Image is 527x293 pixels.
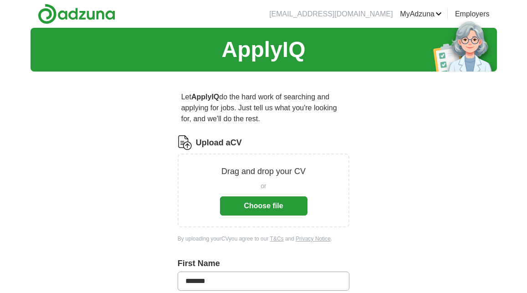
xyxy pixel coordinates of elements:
h1: ApplyIQ [221,33,305,66]
p: Let do the hard work of searching and applying for jobs. Just tell us what you're looking for, an... [178,88,350,128]
p: Drag and drop your CV [221,165,306,178]
div: By uploading your CV you agree to our and . [178,235,350,243]
label: Upload a CV [196,137,242,149]
a: Privacy Notice [296,236,331,242]
span: or [261,181,266,191]
li: [EMAIL_ADDRESS][DOMAIN_NAME] [269,9,393,20]
a: T&Cs [270,236,284,242]
strong: ApplyIQ [191,93,219,101]
img: CV Icon [178,135,192,150]
a: Employers [455,9,490,20]
img: Adzuna logo [38,4,115,24]
button: Choose file [220,196,307,216]
label: First Name [178,257,350,270]
a: MyAdzuna [400,9,442,20]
